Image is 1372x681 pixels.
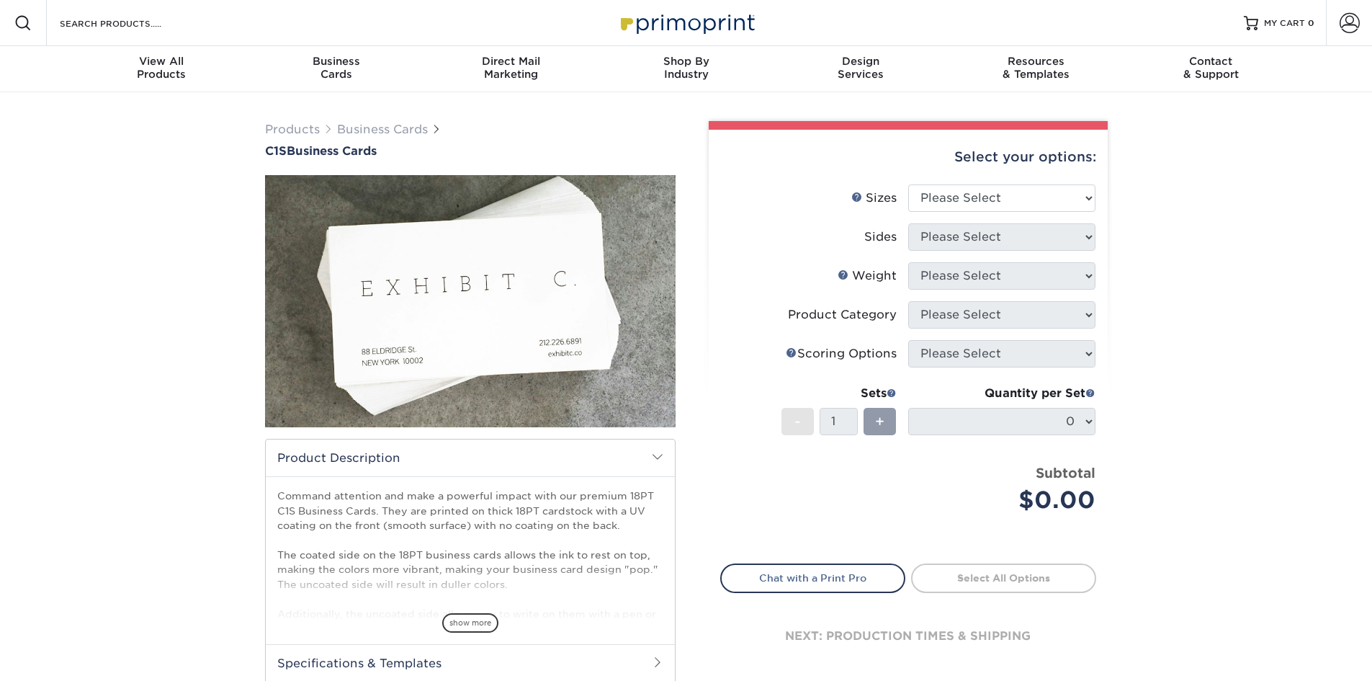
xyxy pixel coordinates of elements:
[265,144,676,158] a: C1SBusiness Cards
[838,267,897,285] div: Weight
[875,411,884,432] span: +
[248,46,423,92] a: BusinessCards
[598,46,774,92] a: Shop ByIndustry
[614,7,758,38] img: Primoprint
[598,55,774,81] div: Industry
[74,55,249,68] span: View All
[266,440,675,476] h2: Product Description
[908,385,1095,402] div: Quantity per Set
[423,55,598,81] div: Marketing
[442,613,498,633] span: show more
[423,55,598,68] span: Direct Mail
[265,123,320,136] a: Products
[911,564,1096,592] a: Select All Options
[337,123,428,136] a: Business Cards
[720,593,1096,680] div: next: production times & shipping
[265,96,676,507] img: C1S 01
[1124,46,1299,92] a: Contact& Support
[265,144,287,158] span: C1S
[864,228,897,246] div: Sides
[774,55,949,68] span: Design
[1308,18,1314,28] span: 0
[58,14,199,32] input: SEARCH PRODUCTS.....
[720,130,1096,184] div: Select your options:
[774,55,949,81] div: Services
[788,306,897,324] div: Product Category
[949,55,1124,81] div: & Templates
[774,46,949,92] a: DesignServices
[1264,17,1305,30] span: MY CART
[598,55,774,68] span: Shop By
[919,483,1095,517] div: $0.00
[949,46,1124,92] a: Resources& Templates
[949,55,1124,68] span: Resources
[794,411,801,432] span: -
[1124,55,1299,81] div: & Support
[1036,465,1095,481] strong: Subtotal
[786,345,897,362] div: Scoring Options
[1124,55,1299,68] span: Contact
[423,46,598,92] a: Direct MailMarketing
[720,564,905,592] a: Chat with a Print Pro
[851,190,897,207] div: Sizes
[74,55,249,81] div: Products
[248,55,423,81] div: Cards
[74,46,249,92] a: View AllProducts
[248,55,423,68] span: Business
[265,144,676,158] h1: Business Cards
[781,385,897,402] div: Sets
